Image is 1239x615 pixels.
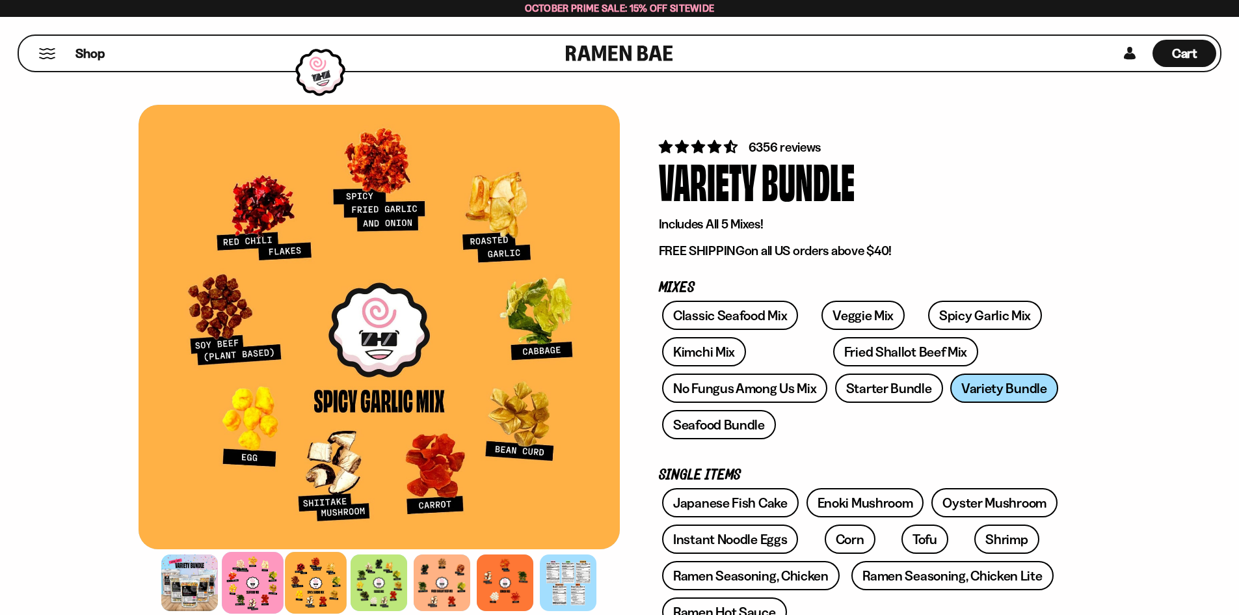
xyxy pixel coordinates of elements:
a: Corn [825,525,875,554]
a: Shop [75,40,105,67]
a: Japanese Fish Cake [662,488,799,517]
strong: FREE SHIPPING [659,243,745,258]
a: Starter Bundle [835,374,943,403]
div: Cart [1152,36,1216,71]
a: Fried Shallot Beef Mix [833,337,978,366]
p: on all US orders above $40! [659,243,1062,259]
span: 6356 reviews [749,139,821,155]
a: Instant Noodle Eggs [662,525,798,554]
a: Veggie Mix [821,301,905,330]
div: Bundle [762,156,855,205]
span: Shop [75,45,105,62]
a: Shrimp [974,525,1039,554]
a: No Fungus Among Us Mix [662,374,827,403]
a: Seafood Bundle [662,410,776,439]
p: Mixes [659,282,1062,294]
p: Includes All 5 Mixes! [659,216,1062,232]
a: Ramen Seasoning, Chicken Lite [851,561,1053,590]
span: October Prime Sale: 15% off Sitewide [525,2,715,14]
a: Tofu [901,525,948,554]
a: Spicy Garlic Mix [928,301,1042,330]
span: Cart [1172,46,1197,61]
a: Enoki Mushroom [806,488,924,517]
a: Oyster Mushroom [931,488,1058,517]
a: Classic Seafood Mix [662,301,798,330]
span: 4.63 stars [659,139,740,155]
p: Single Items [659,469,1062,482]
div: Variety [659,156,756,205]
a: Ramen Seasoning, Chicken [662,561,840,590]
a: Kimchi Mix [662,337,746,366]
button: Mobile Menu Trigger [38,48,56,59]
